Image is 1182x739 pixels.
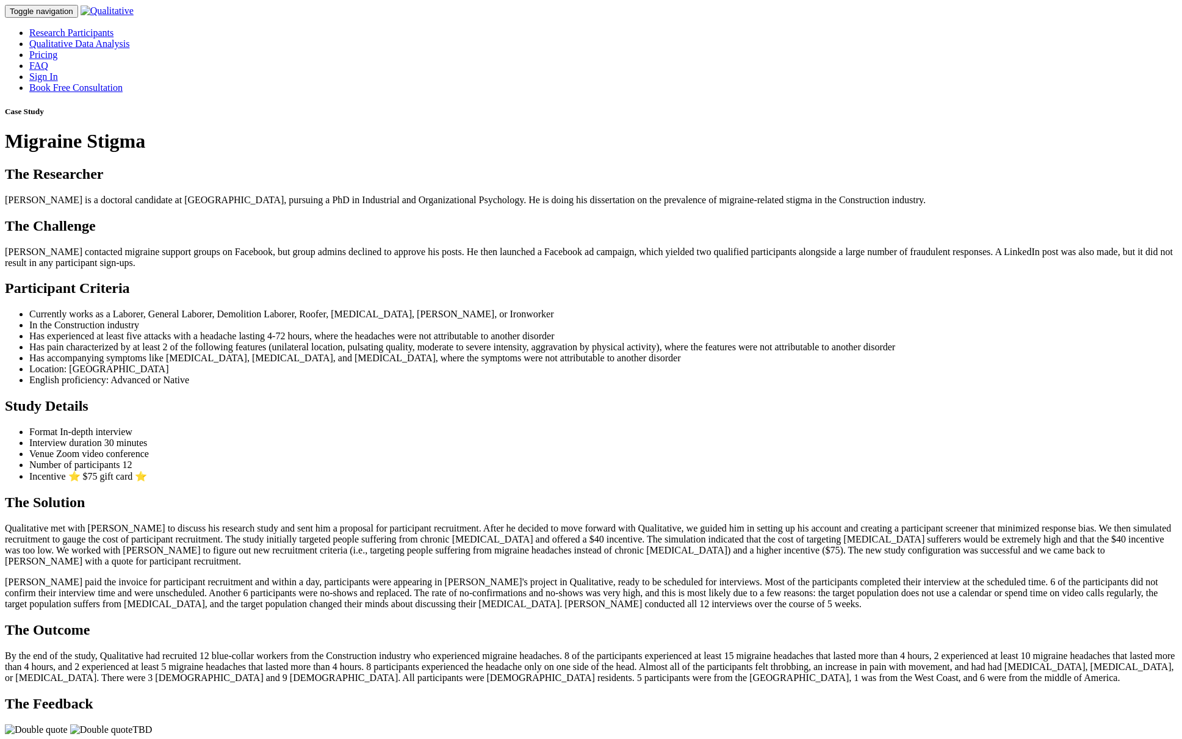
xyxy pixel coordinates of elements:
[5,247,1177,269] p: [PERSON_NAME] contacted migraine support groups on Facebook, but group admins declined to approve...
[29,460,120,470] span: Number of participants
[5,696,1177,712] h2: The Feedback
[81,5,134,16] img: Qualitative
[5,107,1177,117] h5: Case Study
[29,427,57,437] span: Format
[5,724,1177,735] p: TBD
[29,449,54,459] span: Venue
[29,342,1177,353] li: Has pain characterized by at least 2 of the following features (unilateral location, pulsating qu...
[5,622,1177,638] h2: The Outcome
[5,577,1177,610] p: [PERSON_NAME] paid the invoice for participant recruitment and within a day, participants were ap...
[5,130,1177,153] h1: Migraine Stigma
[70,724,133,735] img: Double quote
[29,38,129,49] a: Qualitative Data Analysis
[29,353,1177,364] li: Has accompanying symptoms like [MEDICAL_DATA], [MEDICAL_DATA], and [MEDICAL_DATA], where the symp...
[5,218,1177,234] h2: The Challenge
[5,724,68,735] img: Double quote
[10,7,73,16] span: Toggle navigation
[5,523,1177,567] p: Qualitative met with [PERSON_NAME] to discuss his research study and sent him a proposal for part...
[5,494,1177,511] h2: The Solution
[56,449,149,459] span: Zoom video conference
[5,166,1177,182] h2: The Researcher
[29,438,102,448] span: Interview duration
[29,49,57,60] a: Pricing
[5,398,1177,414] h2: Study Details
[104,438,148,448] span: 30 minutes
[60,427,132,437] span: In-depth interview
[29,71,58,82] a: Sign In
[29,364,1177,375] li: Location: [GEOGRAPHIC_DATA]
[5,651,1177,683] p: By the end of the study, Qualitative had recruited 12 blue-collar workers from the Construction i...
[29,27,114,38] a: Research Participants
[29,471,66,481] span: Incentive
[29,320,1177,331] li: In the Construction industry
[68,471,148,481] span: ⭐ $75 gift card ⭐
[5,195,1177,206] p: [PERSON_NAME] is a doctoral candidate at [GEOGRAPHIC_DATA], pursuing a PhD in Industrial and Orga...
[5,280,1177,297] h2: Participant Criteria
[122,460,132,470] span: 12
[29,331,1177,342] li: Has experienced at least five attacks with a headache lasting 4-72 hours, where the headaches wer...
[29,375,1177,386] li: English proficiency: Advanced or Native
[29,82,123,93] a: Book Free Consultation
[29,309,1177,320] li: Currently works as a Laborer, General Laborer, Demolition Laborer, Roofer, [MEDICAL_DATA], [PERSO...
[5,5,78,18] button: Toggle navigation
[29,60,48,71] a: FAQ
